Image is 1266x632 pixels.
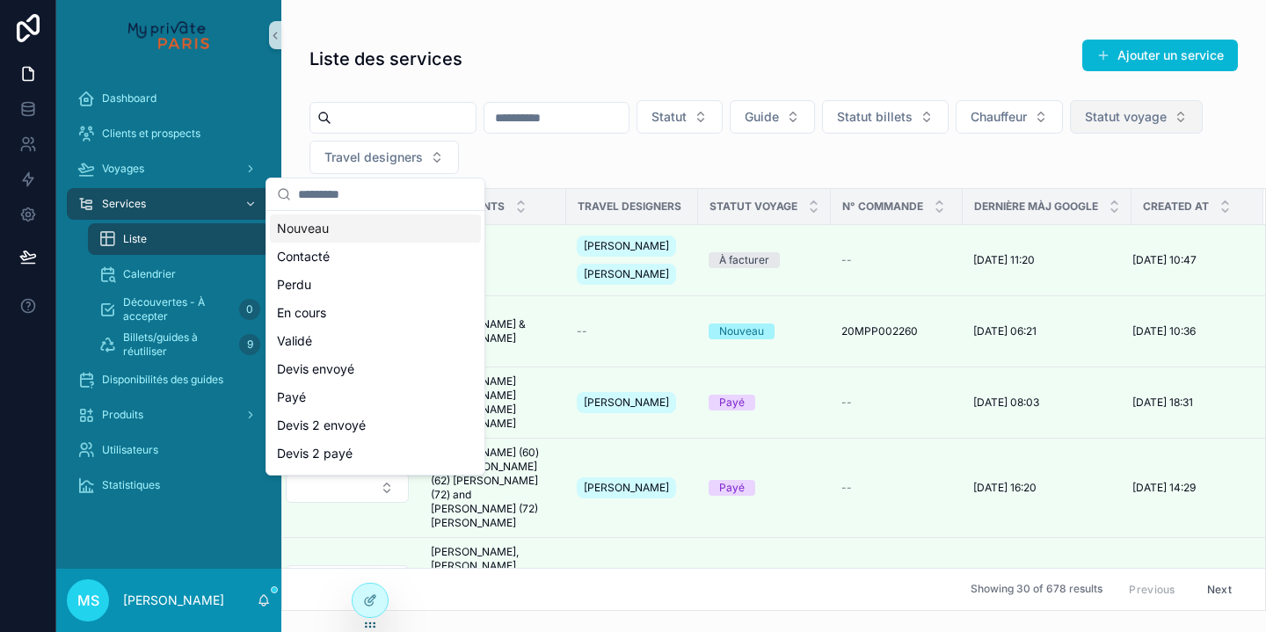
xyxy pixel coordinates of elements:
[719,323,764,339] div: Nouveau
[67,188,271,220] a: Services
[431,374,556,431] span: [PERSON_NAME] [PERSON_NAME] [PERSON_NAME] [PERSON_NAME]
[973,253,1035,267] span: [DATE] 11:20
[584,396,669,410] span: [PERSON_NAME]
[266,211,484,475] div: Suggestions
[88,258,271,290] a: Calendrier
[270,299,481,327] div: En cours
[67,83,271,114] a: Dashboard
[128,21,208,49] img: App logo
[88,329,271,360] a: Billets/guides à réutiliser9
[837,108,913,126] span: Statut billets
[239,334,260,355] div: 9
[239,299,260,320] div: 0
[270,411,481,439] div: Devis 2 envoyé
[578,200,681,214] span: Travel designers
[973,324,1037,338] span: [DATE] 06:21
[102,408,143,422] span: Produits
[956,100,1063,134] button: Select Button
[102,478,160,492] span: Statistiques
[270,243,481,271] div: Contacté
[973,396,1039,410] span: [DATE] 08:03
[67,469,271,501] a: Statistiques
[974,200,1098,214] span: Dernière MàJ Google
[270,271,481,299] div: Perdu
[123,331,232,359] span: Billets/guides à réutiliser
[123,267,176,281] span: Calendrier
[309,141,459,174] button: Select Button
[102,162,144,176] span: Voyages
[102,373,223,387] span: Disponibilités des guides
[123,295,232,323] span: Découvertes - À accepter
[102,91,156,105] span: Dashboard
[841,481,852,495] span: --
[841,396,852,410] span: --
[102,127,200,141] span: Clients et prospects
[651,108,687,126] span: Statut
[431,446,556,530] span: [PERSON_NAME] (60) and [PERSON_NAME] (62) [PERSON_NAME] (72) and [PERSON_NAME] (72) [PERSON_NAME]
[286,565,409,595] button: Select Button
[584,239,669,253] span: [PERSON_NAME]
[637,100,723,134] button: Select Button
[123,232,147,246] span: Liste
[1195,576,1244,603] button: Next
[842,200,923,214] span: N° commande
[88,223,271,255] a: Liste
[270,468,481,496] div: Devis 3 envoyé
[1132,481,1196,495] span: [DATE] 14:29
[1132,253,1197,267] span: [DATE] 10:47
[730,100,815,134] button: Select Button
[88,294,271,325] a: Découvertes - À accepter0
[270,439,481,468] div: Devis 2 payé
[971,583,1102,597] span: Showing 30 of 678 results
[1143,200,1209,214] span: Created at
[719,480,745,496] div: Payé
[973,481,1037,495] span: [DATE] 16:20
[270,383,481,411] div: Payé
[309,47,462,71] h1: Liste des services
[56,70,281,524] div: scrollable content
[719,252,769,268] div: À facturer
[971,108,1027,126] span: Chauffeur
[67,434,271,466] a: Utilisateurs
[431,545,556,615] span: [PERSON_NAME], [PERSON_NAME], [PERSON_NAME], [PERSON_NAME], [PERSON_NAME]
[719,395,745,410] div: Payé
[822,100,949,134] button: Select Button
[1132,396,1193,410] span: [DATE] 18:31
[67,118,271,149] a: Clients et prospects
[102,197,146,211] span: Services
[577,324,587,338] span: --
[286,473,409,503] button: Select Button
[1132,324,1196,338] span: [DATE] 10:36
[584,481,669,495] span: [PERSON_NAME]
[745,108,779,126] span: Guide
[1085,108,1167,126] span: Statut voyage
[270,214,481,243] div: Nouveau
[1070,100,1203,134] button: Select Button
[123,592,224,609] p: [PERSON_NAME]
[102,443,158,457] span: Utilisateurs
[841,324,918,338] span: 20MPP002260
[270,355,481,383] div: Devis envoyé
[841,253,852,267] span: --
[584,267,669,281] span: [PERSON_NAME]
[67,364,271,396] a: Disponibilités des guides
[709,200,797,214] span: Statut voyage
[67,399,271,431] a: Produits
[324,149,423,166] span: Travel designers
[77,590,99,611] span: MS
[270,327,481,355] div: Validé
[431,317,556,345] span: [PERSON_NAME] & [PERSON_NAME]
[1082,40,1238,71] button: Ajouter un service
[67,153,271,185] a: Voyages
